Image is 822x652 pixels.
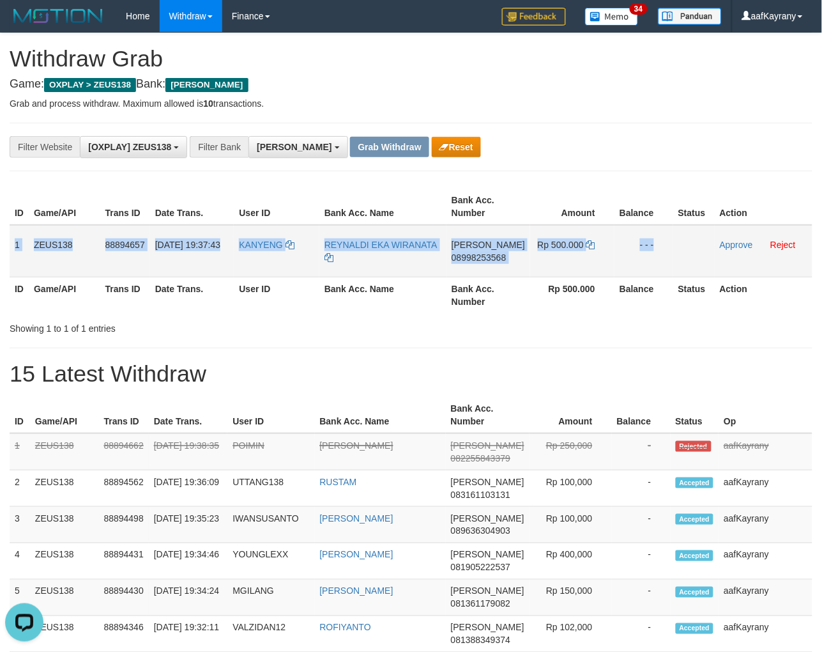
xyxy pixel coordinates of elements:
th: Trans ID [100,189,150,225]
td: 88894662 [99,433,149,470]
th: Date Trans. [150,189,234,225]
th: User ID [227,397,314,433]
button: Reset [432,137,481,157]
strong: 10 [203,98,213,109]
td: Rp 100,000 [529,507,612,543]
span: Copy 08998253568 to clipboard [452,252,506,263]
a: KANYENG [239,240,294,250]
a: [PERSON_NAME] [320,550,393,560]
td: ZEUS138 [30,580,99,616]
span: Rp 500.000 [538,240,584,250]
a: ROFIYANTO [320,623,371,633]
img: MOTION_logo.png [10,6,107,26]
span: Copy 081905222537 to clipboard [451,563,510,573]
th: Game/API [29,189,100,225]
span: [PERSON_NAME] [451,440,524,451]
td: - [612,507,671,543]
span: 34 [630,3,647,15]
td: [DATE] 19:36:09 [149,470,228,507]
td: 1 [10,225,29,277]
td: ZEUS138 [30,470,99,507]
th: Date Trans. [149,397,228,433]
td: [DATE] 19:34:46 [149,543,228,580]
td: [DATE] 19:38:35 [149,433,228,470]
span: [PERSON_NAME] [451,623,524,633]
td: ZEUS138 [30,543,99,580]
span: 88894657 [105,240,145,250]
span: [PERSON_NAME] [451,477,524,487]
th: ID [10,277,29,313]
th: Bank Acc. Number [446,277,530,313]
td: [DATE] 19:35:23 [149,507,228,543]
td: Rp 400,000 [529,543,612,580]
th: Game/API [30,397,99,433]
th: Game/API [29,277,100,313]
th: Trans ID [99,397,149,433]
td: - [612,433,671,470]
h1: 15 Latest Withdraw [10,361,812,387]
span: [PERSON_NAME] [451,586,524,596]
td: 3 [10,507,30,543]
td: YOUNGLEXX [227,543,314,580]
span: [DATE] 19:37:43 [155,240,220,250]
th: ID [10,189,29,225]
span: Copy 082255843379 to clipboard [451,453,510,463]
a: [PERSON_NAME] [320,586,393,596]
th: User ID [234,189,319,225]
td: ZEUS138 [30,433,99,470]
td: POIMIN [227,433,314,470]
button: Open LiveChat chat widget [5,5,43,43]
td: MGILANG [227,580,314,616]
td: [DATE] 19:34:24 [149,580,228,616]
td: Rp 150,000 [529,580,612,616]
a: RUSTAM [320,477,357,487]
td: - - - [614,225,673,277]
a: Copy 500000 to clipboard [586,240,595,250]
span: Accepted [676,477,714,488]
td: 88894562 [99,470,149,507]
th: Bank Acc. Name [319,189,446,225]
td: 4 [10,543,30,580]
td: aafKayrany [719,470,812,507]
th: Amount [529,397,612,433]
td: 2 [10,470,30,507]
div: Filter Website [10,136,80,158]
td: IWANSUSANTO [227,507,314,543]
a: [PERSON_NAME] [320,513,393,524]
th: Balance [614,277,673,313]
td: 5 [10,580,30,616]
img: panduan.png [658,8,722,25]
p: Grab and process withdraw. Maximum allowed is transactions. [10,97,812,110]
td: UTTANG138 [227,470,314,507]
td: aafKayrany [719,580,812,616]
h1: Withdraw Grab [10,46,812,72]
span: [PERSON_NAME] [452,240,525,250]
th: User ID [234,277,319,313]
th: Date Trans. [150,277,234,313]
th: Bank Acc. Number [446,189,530,225]
th: Trans ID [100,277,150,313]
th: Status [671,397,719,433]
a: Reject [770,240,796,250]
th: Status [673,277,715,313]
td: - [612,543,671,580]
button: [OXPLAY] ZEUS138 [80,136,187,158]
span: OXPLAY > ZEUS138 [44,78,136,92]
th: Balance [614,189,673,225]
td: 88894498 [99,507,149,543]
td: ZEUS138 [30,507,99,543]
th: Bank Acc. Name [315,397,446,433]
span: [PERSON_NAME] [165,78,248,92]
th: Action [715,277,812,313]
span: Copy 089636304903 to clipboard [451,526,510,536]
span: Copy 081388349374 to clipboard [451,635,510,646]
span: [OXPLAY] ZEUS138 [88,142,171,152]
img: Button%20Memo.svg [585,8,639,26]
span: Copy 081361179082 to clipboard [451,599,510,609]
button: [PERSON_NAME] [248,136,347,158]
th: Bank Acc. Name [319,277,446,313]
h4: Game: Bank: [10,78,812,91]
div: Filter Bank [190,136,248,158]
span: [PERSON_NAME] [451,513,524,524]
td: - [612,470,671,507]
